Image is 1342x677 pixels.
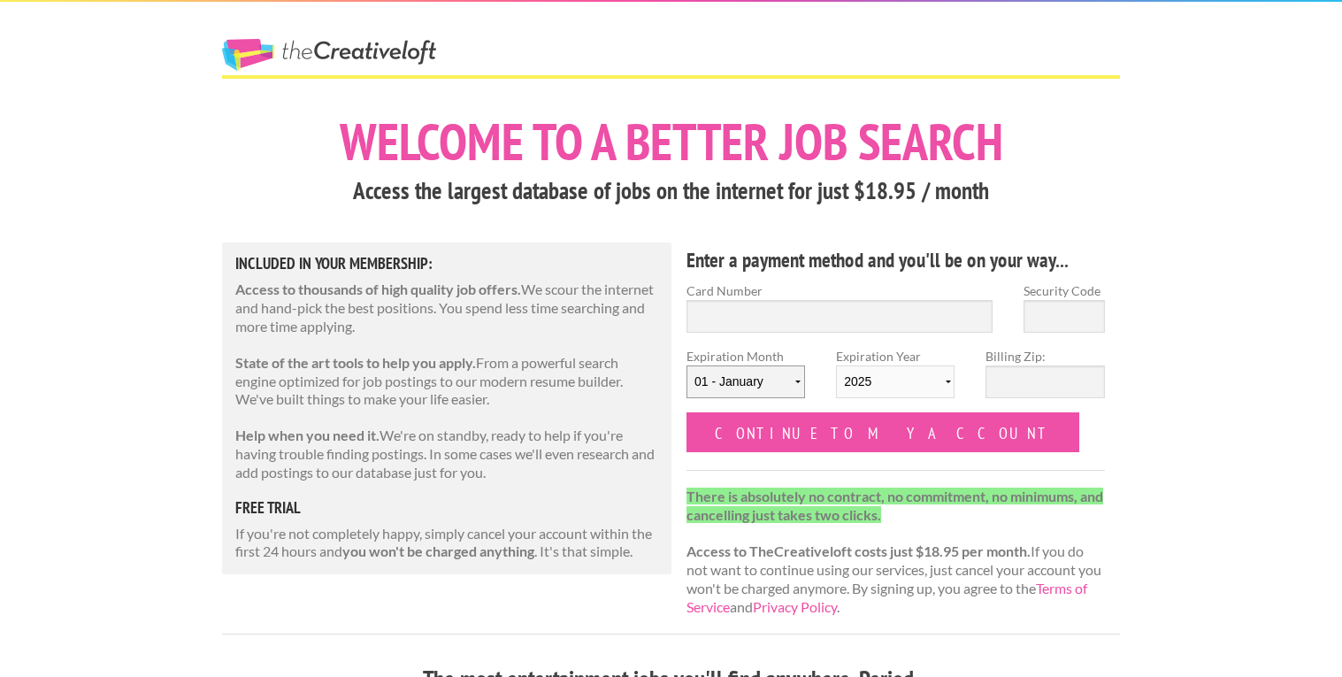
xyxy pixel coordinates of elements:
[686,365,805,398] select: Expiration Month
[222,116,1120,167] h1: Welcome to a better job search
[686,347,805,412] label: Expiration Month
[836,365,955,398] select: Expiration Year
[686,488,1105,617] p: If you do not want to continue using our services, just cancel your account you won't be charged ...
[235,256,658,272] h5: Included in Your Membership:
[235,427,380,443] strong: Help when you need it.
[222,39,436,71] a: The Creative Loft
[235,281,658,335] p: We scour the internet and hand-pick the best positions. You spend less time searching and more ti...
[235,500,658,516] h5: free trial
[686,580,1087,615] a: Terms of Service
[222,174,1120,208] h3: Access the largest database of jobs on the internet for just $18.95 / month
[686,246,1105,274] h4: Enter a payment method and you'll be on your way...
[235,281,521,297] strong: Access to thousands of high quality job offers.
[686,412,1079,452] input: Continue to my account
[753,598,837,615] a: Privacy Policy
[235,354,658,409] p: From a powerful search engine optimized for job postings to our modern resume builder. We've buil...
[235,427,658,481] p: We're on standby, ready to help if you're having trouble finding postings. In some cases we'll ev...
[235,354,476,371] strong: State of the art tools to help you apply.
[1024,281,1105,300] label: Security Code
[686,488,1103,523] strong: There is absolutely no contract, no commitment, no minimums, and cancelling just takes two clicks.
[686,542,1031,559] strong: Access to TheCreativeloft costs just $18.95 per month.
[836,347,955,412] label: Expiration Year
[985,347,1104,365] label: Billing Zip:
[686,281,993,300] label: Card Number
[342,542,534,559] strong: you won't be charged anything
[235,525,658,562] p: If you're not completely happy, simply cancel your account within the first 24 hours and . It's t...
